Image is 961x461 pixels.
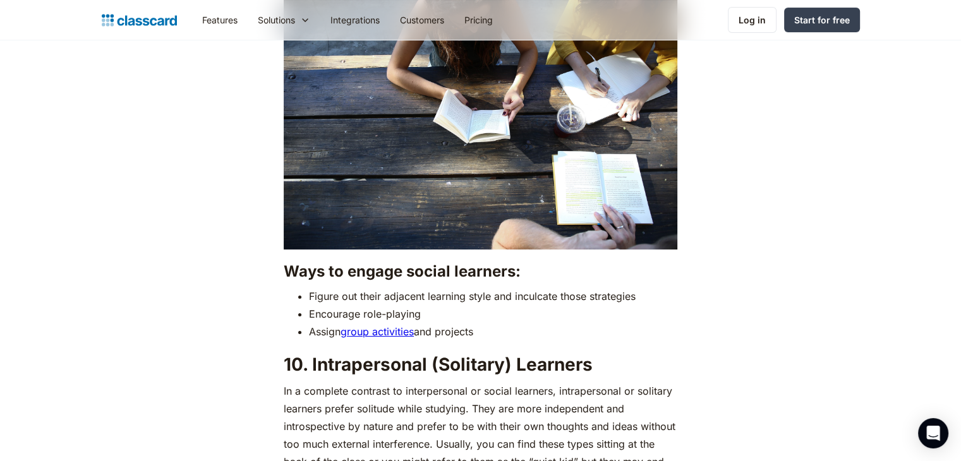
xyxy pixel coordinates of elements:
a: Start for free [784,8,860,32]
a: Integrations [320,6,390,34]
a: Log in [728,7,777,33]
li: Encourage role-playing [309,305,677,323]
div: Open Intercom Messenger [918,418,948,448]
div: Solutions [248,6,320,34]
li: Assign and projects [309,323,677,340]
a: home [102,11,177,29]
strong: Ways to engage social learners: [284,262,521,280]
a: Customers [390,6,454,34]
div: Log in [739,13,766,27]
a: Pricing [454,6,503,34]
a: Features [192,6,248,34]
div: Solutions [258,13,295,27]
li: Figure out their adjacent learning style and inculcate those strategies [309,287,677,305]
div: Start for free [794,13,850,27]
a: group activities [341,325,414,338]
strong: 10. Intrapersonal (Solitary) Learners [284,354,593,375]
